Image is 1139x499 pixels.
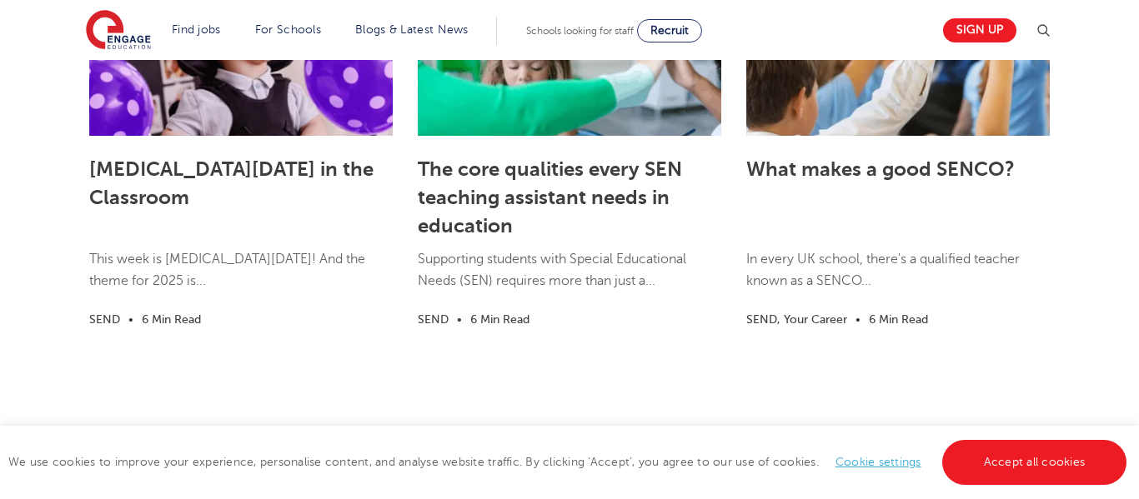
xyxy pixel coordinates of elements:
[746,157,1015,181] a: What makes a good SENCO?
[89,310,120,329] li: SEND
[746,248,1050,309] p: In every UK school, there's a qualified teacher known as a SENCO...
[869,310,928,329] li: 6 Min Read
[255,23,321,36] a: For Schools
[120,310,142,329] li: •
[142,310,201,329] li: 6 Min Read
[943,18,1016,42] a: Sign up
[89,157,374,209] a: [MEDICAL_DATA][DATE] in the Classroom
[418,310,449,329] li: SEND
[942,440,1127,485] a: Accept all cookies
[470,310,529,329] li: 6 Min Read
[650,24,689,37] span: Recruit
[418,248,721,309] p: Supporting students with Special Educational Needs (SEN) requires more than just a...
[355,23,469,36] a: Blogs & Latest News
[746,310,847,329] li: SEND, Your Career
[526,25,634,37] span: Schools looking for staff
[835,456,921,468] a: Cookie settings
[418,157,682,237] a: The core qualities every SEN teaching assistant needs in education
[89,248,393,309] p: This week is [MEDICAL_DATA][DATE]! And the theme for 2025 is...
[449,310,470,329] li: •
[172,23,221,36] a: Find jobs
[637,19,702,42] a: Recruit
[86,10,151,52] img: Engage Education
[8,456,1131,468] span: We use cookies to improve your experience, personalise content, and analyse website traffic. By c...
[847,310,869,329] li: •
